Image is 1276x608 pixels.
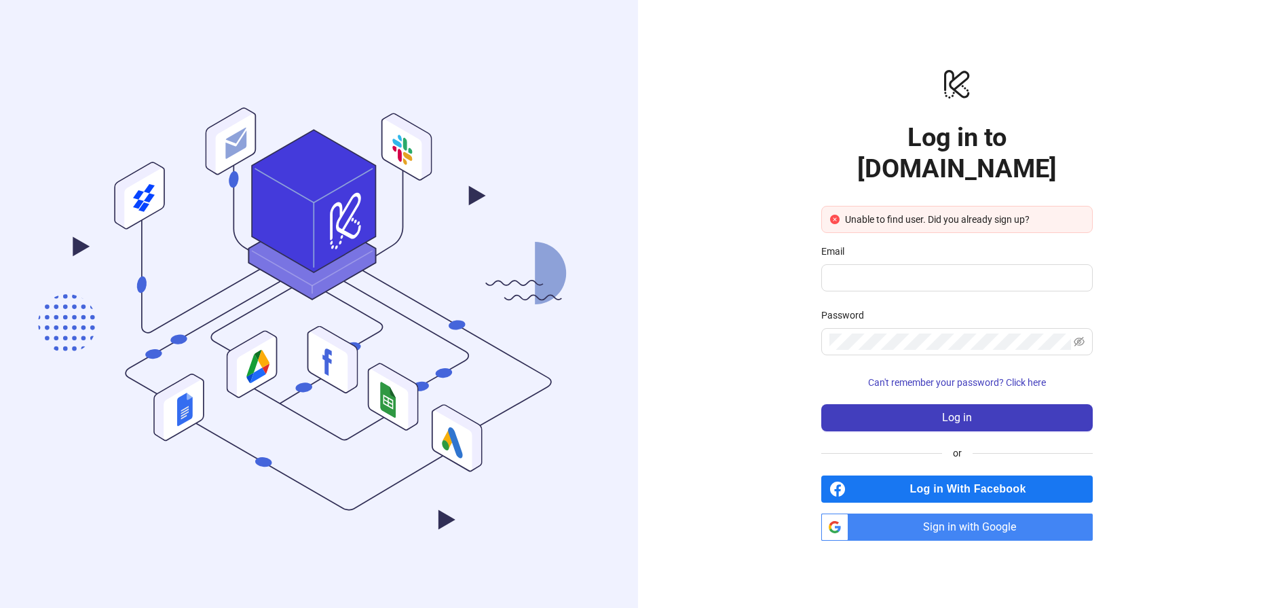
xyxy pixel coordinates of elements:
h1: Log in to [DOMAIN_NAME] [821,122,1093,184]
button: Can't remember your password? Click here [821,372,1093,393]
span: Can't remember your password? Click here [868,377,1046,388]
label: Email [821,244,853,259]
span: close-circle [830,215,840,224]
a: Can't remember your password? Click here [821,377,1093,388]
a: Sign in with Google [821,514,1093,541]
span: eye-invisible [1074,336,1085,347]
span: Log in [942,412,972,424]
a: Log in With Facebook [821,476,1093,503]
input: Password [829,334,1071,350]
span: Log in With Facebook [851,476,1093,503]
div: Unable to find user. Did you already sign up? [845,212,1084,227]
span: Sign in with Google [854,514,1093,541]
button: Log in [821,404,1093,431]
span: or [942,446,973,461]
input: Email [829,270,1082,286]
label: Password [821,308,873,323]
